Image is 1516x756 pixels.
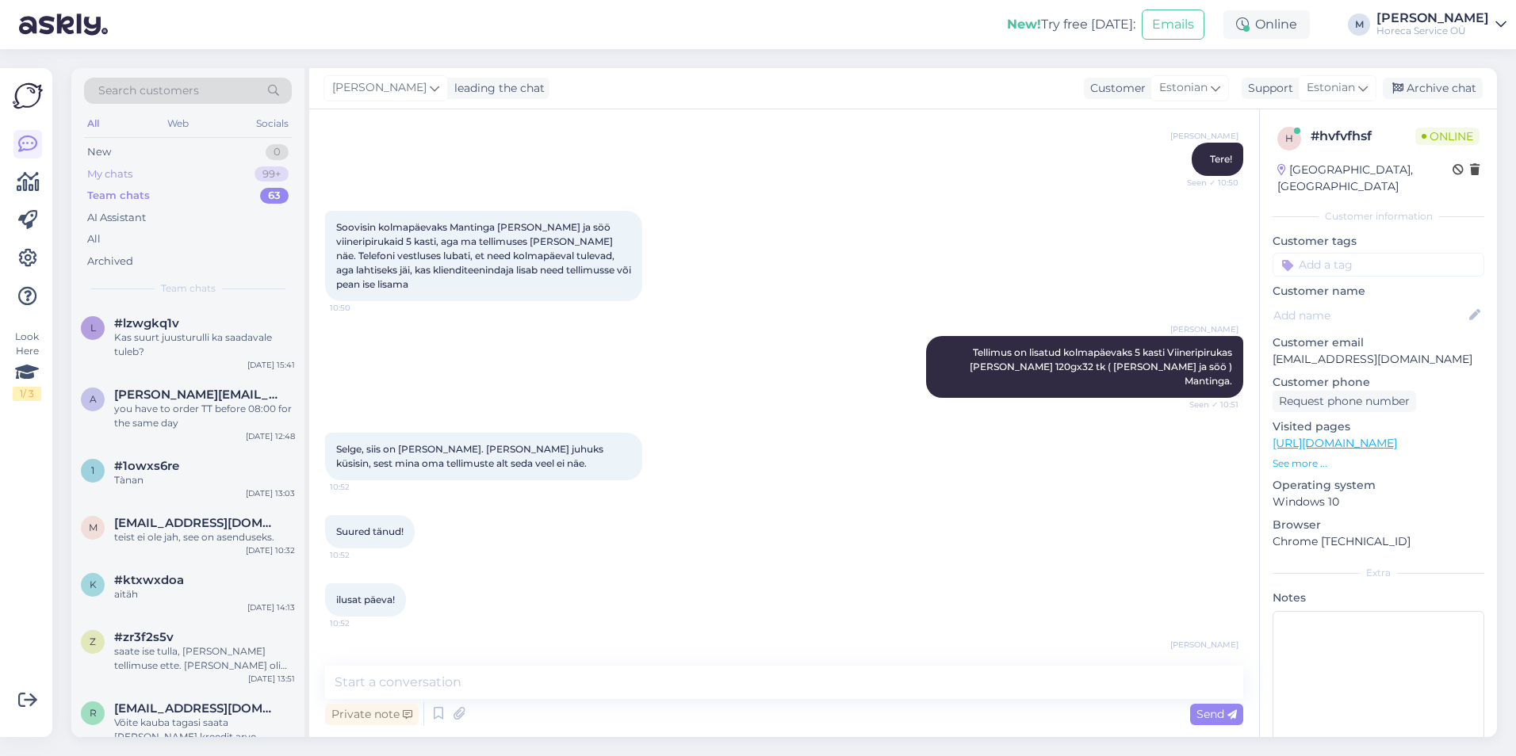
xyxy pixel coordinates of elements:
[87,254,133,269] div: Archived
[255,166,289,182] div: 99+
[1223,10,1310,39] div: Online
[1383,78,1483,99] div: Archive chat
[336,443,606,469] span: Selge, siis on [PERSON_NAME]. [PERSON_NAME] juhuks küsisin, sest mina oma tellimuste alt seda vee...
[330,302,389,314] span: 10:50
[114,701,279,716] span: ruthparek@gmail.com
[1273,233,1484,250] p: Customer tags
[1273,351,1484,368] p: [EMAIL_ADDRESS][DOMAIN_NAME]
[246,487,295,499] div: [DATE] 13:03
[248,673,295,685] div: [DATE] 13:51
[114,330,295,359] div: Kas suurt juusturulli ka saadavale tuleb?
[114,388,279,402] span: alice@kotkotempire.com
[1273,533,1484,550] p: Chrome [TECHNICAL_ID]
[1179,399,1238,410] span: Seen ✓ 10:51
[1170,639,1238,651] span: [PERSON_NAME]
[1348,13,1370,36] div: M
[330,617,389,629] span: 10:52
[114,530,295,544] div: teist ei ole jah, see on asenduseks.
[1277,162,1453,195] div: [GEOGRAPHIC_DATA], [GEOGRAPHIC_DATA]
[13,330,41,401] div: Look Here
[161,281,216,296] span: Team chats
[1273,209,1484,223] div: Customer information
[1415,128,1480,145] span: Online
[114,716,295,744] div: Võite kauba tagasi saata [PERSON_NAME] kreedit arve.
[1007,17,1041,32] b: New!
[1273,283,1484,300] p: Customer name
[336,525,404,537] span: Suured tänud!
[90,707,97,719] span: r
[90,578,97,590] span: k
[114,402,295,430] div: you have to order TT before 08:00 for the same day
[266,144,289,160] div: 0
[1376,12,1506,37] a: [PERSON_NAME]Horeca Service OÜ
[1273,253,1484,277] input: Add a tag
[13,387,41,401] div: 1 / 3
[1273,517,1484,533] p: Browser
[90,636,96,647] span: z
[114,516,279,530] span: memmekook@gmail.com
[114,630,174,644] span: #zr3f2s5v
[114,316,179,330] span: #lzwgkq1v
[1273,374,1484,391] p: Customer phone
[1311,127,1415,146] div: # hvfvfhsf
[1273,436,1397,450] a: [URL][DOMAIN_NAME]
[1273,456,1484,471] p: See more ...
[90,322,96,334] span: l
[1273,391,1416,412] div: Request phone number
[90,393,97,405] span: a
[1242,80,1293,97] div: Support
[336,594,395,605] span: ilusat päeva!
[114,459,179,473] span: #1owxs6re
[114,587,295,601] div: aitäh
[260,188,289,204] div: 63
[1273,307,1466,324] input: Add name
[1210,153,1232,165] span: Tere!
[1142,10,1204,40] button: Emails
[253,113,292,134] div: Socials
[87,166,132,182] div: My chats
[1273,418,1484,435] p: Visited pages
[114,473,295,487] div: Tànan
[1376,12,1489,25] div: [PERSON_NAME]
[87,144,111,160] div: New
[336,221,634,290] span: Soovisin kolmapäevaks Mantinga [PERSON_NAME] ja söö viineripirukaid 5 kasti, aga ma tellimuses [P...
[247,601,295,613] div: [DATE] 14:13
[1179,177,1238,189] span: Seen ✓ 10:50
[164,113,192,134] div: Web
[246,544,295,556] div: [DATE] 10:32
[114,644,295,673] div: saate ise tulla, [PERSON_NAME] tellimuse ette. [PERSON_NAME] oli koos käibemaksuga. Traspordi tee...
[13,81,43,111] img: Askly Logo
[84,113,102,134] div: All
[1170,323,1238,335] span: [PERSON_NAME]
[332,79,427,97] span: [PERSON_NAME]
[91,464,94,476] span: 1
[246,430,295,442] div: [DATE] 12:48
[1273,334,1484,351] p: Customer email
[1273,494,1484,510] p: Windows 10
[87,188,150,204] div: Team chats
[1273,477,1484,494] p: Operating system
[1159,79,1208,97] span: Estonian
[98,82,199,99] span: Search customers
[1376,25,1489,37] div: Horeca Service OÜ
[87,231,101,247] div: All
[448,80,545,97] div: leading the chat
[1273,590,1484,606] p: Notes
[330,549,389,561] span: 10:52
[1084,80,1146,97] div: Customer
[1196,707,1237,721] span: Send
[970,346,1235,387] span: Tellimus on lisatud kolmapäevaks 5 kasti Viineripirukas [PERSON_NAME] 120gx32 tk ( [PERSON_NAME] ...
[330,481,389,493] span: 10:52
[1007,15,1135,34] div: Try free [DATE]:
[89,521,98,533] span: m
[87,210,146,226] div: AI Assistant
[1170,130,1238,142] span: [PERSON_NAME]
[114,573,184,587] span: #ktxwxdoa
[325,704,419,725] div: Private note
[1285,132,1293,144] span: h
[247,359,295,371] div: [DATE] 15:41
[1273,566,1484,580] div: Extra
[1307,79,1355,97] span: Estonian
